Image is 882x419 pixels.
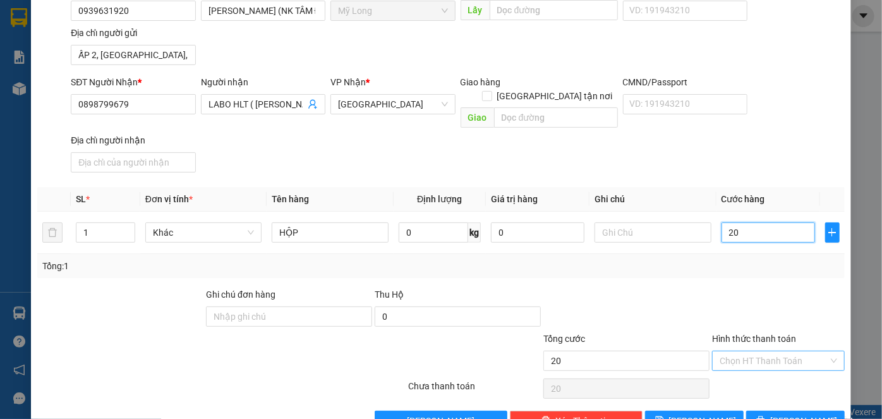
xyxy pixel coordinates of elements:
[150,11,181,24] span: Nhận:
[623,75,747,89] div: CMND/Passport
[11,11,142,26] div: Mỹ Long
[375,289,404,300] span: Thu Hộ
[272,194,309,204] span: Tên hàng
[201,75,325,89] div: Người nhận
[206,289,275,300] label: Ghi chú đơn hàng
[461,77,501,87] span: Giao hàng
[153,223,255,242] span: Khác
[491,194,538,204] span: Giá trị hàng
[121,223,135,233] span: Increase Value
[124,225,132,233] span: up
[408,379,543,401] div: Chưa thanh toán
[417,194,462,204] span: Định lượng
[124,234,132,241] span: down
[71,45,195,65] input: Địa chỉ của người gửi
[11,12,30,25] span: Gửi:
[150,11,279,39] div: [GEOGRAPHIC_DATA]
[330,77,366,87] span: VP Nhận
[461,107,494,128] span: Giao
[11,59,142,104] div: ẤP 1, [GEOGRAPHIC_DATA], [GEOGRAPHIC_DATA]
[491,222,584,243] input: 0
[589,187,716,212] th: Ghi chú
[71,75,195,89] div: SĐT Người Nhận
[595,222,711,243] input: Ghi Chú
[825,222,840,243] button: plus
[11,26,142,41] div: [PERSON_NAME]
[338,1,447,20] span: Mỹ Long
[468,222,481,243] span: kg
[145,194,193,204] span: Đơn vị tính
[71,152,195,173] input: Địa chỉ của người nhận
[121,233,135,242] span: Decrease Value
[338,95,447,114] span: Sài Gòn
[150,79,169,92] span: DĐ:
[42,222,63,243] button: delete
[543,334,585,344] span: Tổng cước
[492,89,618,103] span: [GEOGRAPHIC_DATA] tận nơi
[494,107,618,128] input: Dọc đường
[712,334,796,344] label: Hình thức thanh toán
[150,72,234,116] span: BẾN XE MIỀN TÂY
[42,259,341,273] div: Tổng: 1
[76,194,86,204] span: SL
[272,222,389,243] input: VD: Bàn, Ghế
[150,54,279,72] div: 0938973359
[71,133,195,147] div: Địa chỉ người nhận
[826,228,840,238] span: plus
[71,26,195,40] div: Địa chỉ người gửi
[722,194,765,204] span: Cước hàng
[206,307,372,327] input: Ghi chú đơn hàng
[308,99,318,109] span: user-add
[11,41,142,59] div: 0327295979
[150,39,279,54] div: CHỊ KHOA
